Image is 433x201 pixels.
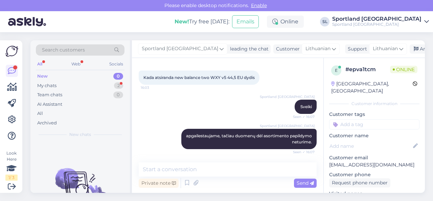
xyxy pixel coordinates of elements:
span: Sportland [GEOGRAPHIC_DATA] [260,123,315,128]
div: Sportland [GEOGRAPHIC_DATA] [332,16,421,22]
div: Online [267,16,304,28]
div: Request phone number [329,178,390,187]
img: Askly Logo [5,46,18,57]
b: New! [175,18,189,25]
div: All [37,110,43,117]
span: Lithuanian [373,45,398,53]
div: 2 [114,82,123,89]
div: Support [345,45,367,53]
div: Customer [273,45,300,53]
p: Customer name [329,132,419,139]
div: Private note [139,179,179,188]
div: Web [70,60,82,68]
span: Sportland [GEOGRAPHIC_DATA] [260,94,315,99]
a: Sportland [GEOGRAPHIC_DATA]Sportland [GEOGRAPHIC_DATA] [332,16,429,27]
div: # epva1tcm [345,65,390,74]
div: Socials [108,60,124,68]
span: Online [390,66,417,73]
div: 0 [113,92,123,98]
div: leading the chat [227,45,269,53]
span: Seen ✓ 16:07 [289,149,315,155]
span: 16:03 [141,85,166,90]
div: AI Assistant [37,101,62,108]
p: Customer email [329,154,419,161]
span: Lithuanian [305,45,331,53]
button: Emails [232,15,259,28]
div: New [37,73,48,80]
span: Seen ✓ 16:07 [289,114,315,119]
div: [GEOGRAPHIC_DATA], [GEOGRAPHIC_DATA] [331,80,413,95]
div: My chats [37,82,56,89]
div: Customer information [329,101,419,107]
span: e [335,68,338,73]
span: Send [297,180,314,186]
input: Add name [329,142,412,150]
div: Sportland [GEOGRAPHIC_DATA] [332,22,421,27]
span: Sveiki [300,104,312,109]
div: Archived [37,120,57,126]
div: SL [320,17,329,26]
div: Try free [DATE]: [175,18,229,26]
div: Team chats [37,92,62,98]
p: Customer tags [329,111,419,118]
p: [EMAIL_ADDRESS][DOMAIN_NAME] [329,161,419,168]
p: Customer phone [329,171,419,178]
div: All [36,60,44,68]
span: New chats [69,132,91,138]
span: Kada atsiranda new balance two WXY v5 44,5 EU dydis [143,75,255,80]
span: apgailestaujame, tačiau duomenų dėl asortimento papildymo neturime. [186,133,313,144]
span: Search customers [42,46,85,54]
div: 0 [113,73,123,80]
div: 1 / 3 [5,175,18,181]
p: Visited pages [329,190,419,197]
div: Look Here [5,150,18,181]
input: Add a tag [329,119,419,129]
span: Sportland [GEOGRAPHIC_DATA] [142,45,218,53]
span: Enable [249,2,269,8]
